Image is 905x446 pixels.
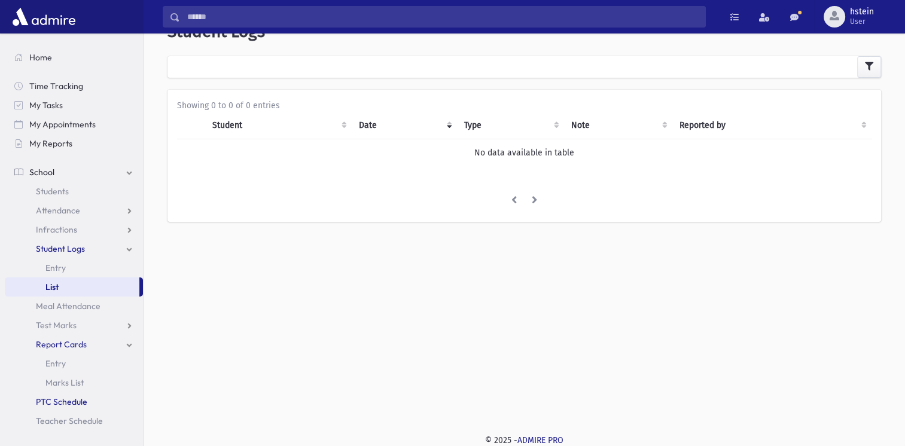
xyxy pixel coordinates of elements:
[177,99,872,112] div: Showing 0 to 0 of 0 entries
[5,297,143,316] a: Meal Attendance
[5,48,143,67] a: Home
[5,182,143,201] a: Students
[564,112,672,139] th: Note: activate to sort column ascending
[5,96,143,115] a: My Tasks
[5,277,139,297] a: List
[36,224,77,235] span: Infractions
[5,163,143,182] a: School
[5,115,143,134] a: My Appointments
[5,411,143,430] a: Teacher Schedule
[850,17,874,26] span: User
[5,258,143,277] a: Entry
[457,112,564,139] th: Type: activate to sort column ascending
[5,239,143,258] a: Student Logs
[45,282,59,292] span: List
[29,52,52,63] span: Home
[5,77,143,96] a: Time Tracking
[36,320,77,331] span: Test Marks
[36,416,103,426] span: Teacher Schedule
[205,112,352,139] th: Student: activate to sort column ascending
[352,112,457,139] th: Date: activate to sort column ascending
[177,139,872,166] td: No data available in table
[29,81,83,91] span: Time Tracking
[5,316,143,335] a: Test Marks
[5,373,143,392] a: Marks List
[45,262,66,273] span: Entry
[36,339,87,350] span: Report Cards
[180,6,705,28] input: Search
[36,243,85,254] span: Student Logs
[5,392,143,411] a: PTC Schedule
[29,167,54,178] span: School
[36,396,87,407] span: PTC Schedule
[672,112,872,139] th: Reported by: activate to sort column ascending
[10,5,78,29] img: AdmirePro
[5,220,143,239] a: Infractions
[517,435,563,445] a: ADMIRE PRO
[850,7,874,17] span: hstein
[29,100,63,111] span: My Tasks
[29,138,72,149] span: My Reports
[36,301,100,311] span: Meal Attendance
[5,354,143,373] a: Entry
[45,358,66,369] span: Entry
[45,377,84,388] span: Marks List
[29,119,96,130] span: My Appointments
[5,201,143,220] a: Attendance
[5,134,143,153] a: My Reports
[36,186,69,197] span: Students
[36,205,80,216] span: Attendance
[5,335,143,354] a: Report Cards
